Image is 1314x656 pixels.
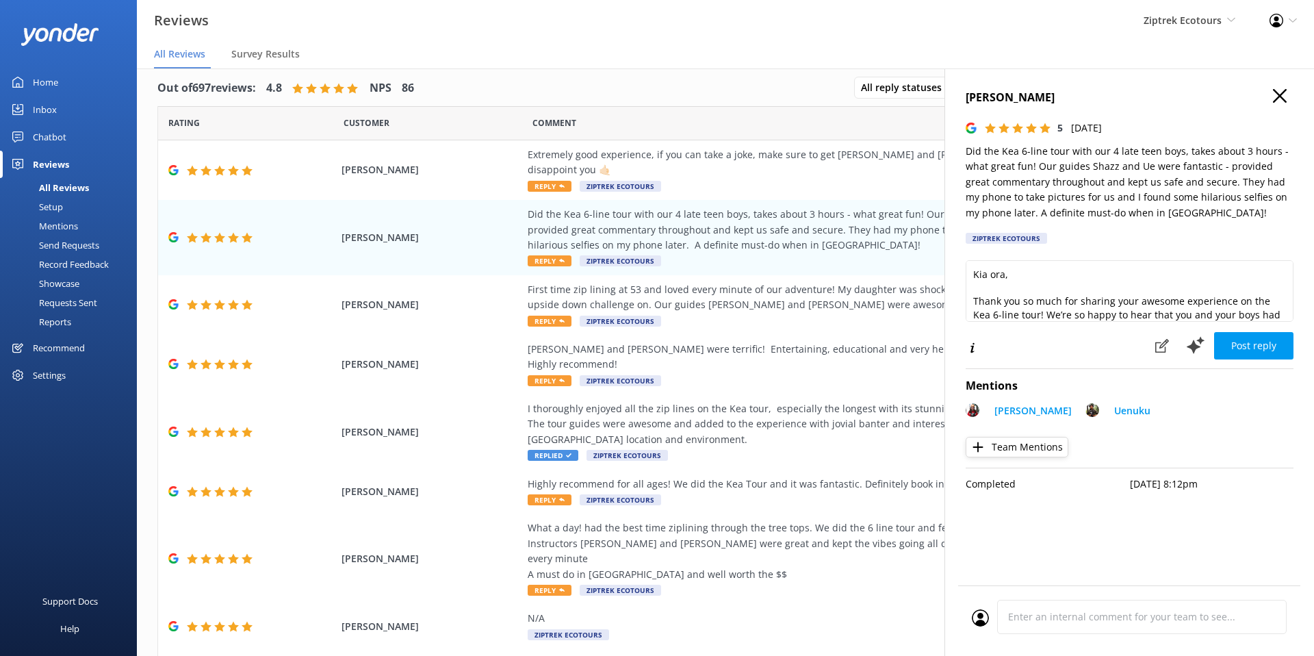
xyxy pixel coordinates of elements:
span: Ziptrek Ecotours [580,494,661,505]
h4: Mentions [966,377,1293,395]
p: [DATE] [1071,121,1102,136]
a: Send Requests [8,236,137,255]
span: Ziptrek Ecotours [1144,14,1222,27]
span: Reply [528,494,571,505]
a: Reports [8,312,137,331]
div: Did the Kea 6-line tour with our 4 late teen boys, takes about 3 hours - what great fun! Our guid... [528,207,1150,253]
a: Mentions [8,216,137,236]
span: Ziptrek Ecotours [580,316,661,327]
div: Extremely good experience, if you can take a joke, make sure to get [PERSON_NAME] and [PERSON_NAM... [528,147,1150,178]
p: Completed [966,477,1130,492]
p: Did the Kea 6-line tour with our 4 late teen boys, takes about 3 hours - what great fun! Our guid... [966,144,1293,220]
div: Help [60,615,79,642]
span: Reply [528,316,571,327]
div: Reviews [33,151,69,178]
span: [PERSON_NAME] [342,162,521,177]
a: Record Feedback [8,255,137,274]
span: Date [344,116,389,129]
img: 60-1734151383.JPG [1085,403,1099,417]
span: [PERSON_NAME] [342,551,521,566]
a: Requests Sent [8,293,137,312]
div: Support Docs [42,588,98,615]
span: 5 [1057,121,1063,134]
span: All Reviews [154,47,205,61]
span: Date [168,116,200,129]
span: Ziptrek Ecotours [528,629,609,640]
a: Showcase [8,274,137,293]
img: user_profile.svg [972,609,989,627]
h4: 4.8 [266,79,282,97]
button: Close [1273,89,1287,104]
a: All Reviews [8,178,137,197]
h4: NPS [370,79,391,97]
div: Showcase [8,274,79,293]
h4: [PERSON_NAME] [966,89,1293,107]
span: Ziptrek Ecotours [580,585,661,596]
span: Reply [528,255,571,266]
span: Replied [528,450,578,461]
button: Post reply [1214,332,1293,359]
span: [PERSON_NAME] [342,484,521,499]
textarea: Kia ora, Thank you so much for sharing your awesome experience on the Kea 6-line tour! We’re so h... [966,260,1293,322]
p: [PERSON_NAME] [994,403,1072,418]
div: Recommend [33,334,85,362]
p: [DATE] 8:12pm [1130,477,1294,492]
span: Reply [528,181,571,192]
div: Send Requests [8,236,99,255]
h4: Out of 697 reviews: [157,79,256,97]
h3: Reviews [154,10,209,31]
span: [PERSON_NAME] [342,297,521,312]
span: [PERSON_NAME] [342,619,521,634]
span: Ziptrek Ecotours [587,450,668,461]
h4: 86 [402,79,414,97]
span: Reply [528,585,571,596]
a: Setup [8,197,137,216]
a: Uenuku [1107,403,1150,422]
img: yonder-white-logo.png [21,23,99,46]
span: Ziptrek Ecotours [580,375,661,386]
img: 60-1750636364.JPG [966,403,979,417]
span: [PERSON_NAME] [342,230,521,245]
div: What a day! had the best time ziplining through the tree tops. We did the 6 line tour and felt li... [528,520,1150,582]
div: Setup [8,197,63,216]
span: Reply [528,375,571,386]
a: [PERSON_NAME] [988,403,1072,422]
span: Ziptrek Ecotours [580,255,661,266]
span: [PERSON_NAME] [342,425,521,440]
div: N/A [528,611,1150,626]
div: Chatbot [33,123,66,151]
div: Inbox [33,96,57,123]
div: Requests Sent [8,293,97,312]
button: Team Mentions [966,437,1068,457]
div: Home [33,68,58,96]
div: Highly recommend for all ages! We did the Kea Tour and it was fantastic. Definitely book in advance. [528,477,1150,492]
p: Uenuku [1114,403,1150,418]
span: Survey Results [231,47,300,61]
div: I thoroughly enjoyed all the zip lines on the Kea tour, especially the longest with its stunning ... [528,401,1150,447]
div: Reports [8,312,71,331]
div: Ziptrek Ecotours [966,233,1047,244]
div: Record Feedback [8,255,109,274]
div: [PERSON_NAME] and [PERSON_NAME] were terrific! Entertaining, educational and very helpful and pat... [528,342,1150,373]
div: First time zip lining at 53 and loved every minute of our adventure! My daughter was shocked and ... [528,282,1150,313]
span: All reply statuses [861,80,950,95]
div: All Reviews [8,178,89,197]
span: [PERSON_NAME] [342,357,521,372]
div: Settings [33,362,66,389]
span: Ziptrek Ecotours [580,181,661,192]
span: Question [532,116,576,129]
div: Mentions [8,216,78,236]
